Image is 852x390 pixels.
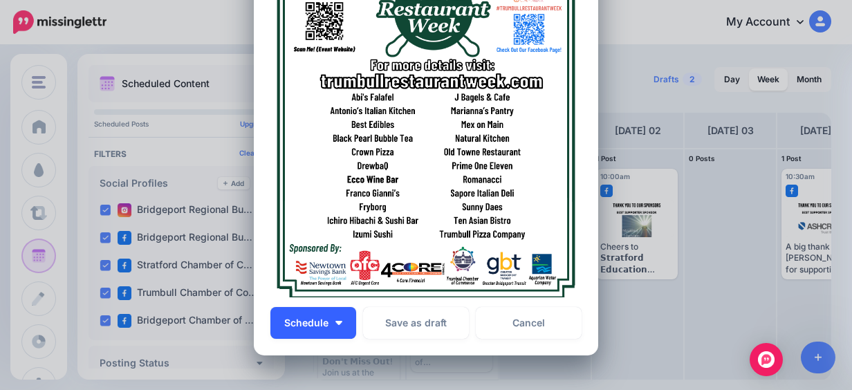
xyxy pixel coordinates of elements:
img: arrow-down-white.png [335,321,342,325]
a: Cancel [476,307,582,339]
div: Open Intercom Messenger [750,343,783,376]
button: Save as draft [363,307,469,339]
button: Schedule [270,307,356,339]
span: Schedule [284,318,328,328]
